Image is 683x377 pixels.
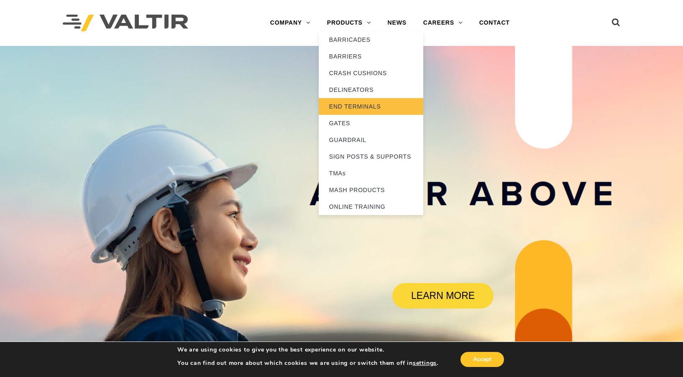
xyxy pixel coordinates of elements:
a: COMPANY [262,15,319,31]
a: NEWS [379,15,415,31]
a: CAREERS [415,15,471,31]
a: END TERMINALS [319,98,423,115]
a: LEARN MORE [392,283,494,309]
a: CONTACT [471,15,518,31]
a: GUARDRAIL [319,132,423,148]
a: BARRIERS [319,48,423,65]
a: DELINEATORS [319,81,423,98]
a: CRASH CUSHIONS [319,65,423,81]
a: MASH PRODUCTS [319,182,423,198]
button: settings [413,359,437,367]
a: SIGN POSTS & SUPPORTS [319,148,423,165]
p: We are using cookies to give you the best experience on our website. [177,346,438,354]
button: Accept [460,352,504,367]
a: ONLINE TRAINING [319,198,423,215]
img: Valtir [63,15,188,32]
a: BARRICADES [319,31,423,48]
p: You can find out more about which cookies we are using or switch them off in . [177,359,438,367]
a: TMAs [319,165,423,182]
a: GATES [319,115,423,132]
a: PRODUCTS [319,15,379,31]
